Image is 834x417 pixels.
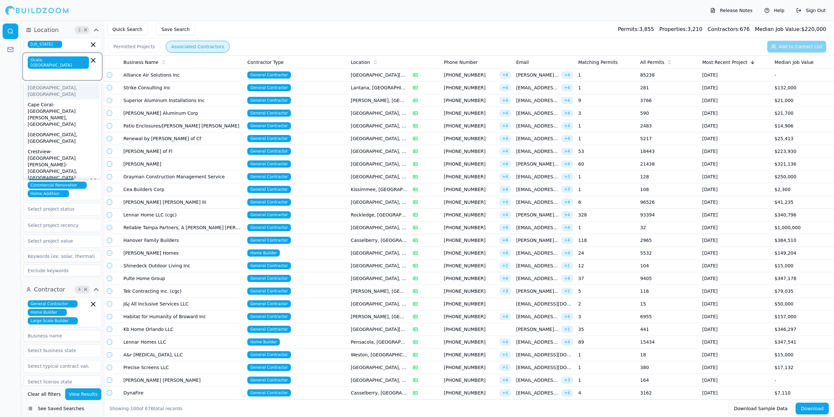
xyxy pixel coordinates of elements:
[516,262,559,269] span: [EMAIL_ADDRESS][DOMAIN_NAME]
[76,286,83,293] span: 4
[707,5,756,16] button: Release Notes
[348,323,410,336] td: [GEOGRAPHIC_DATA][PERSON_NAME], [GEOGRAPHIC_DATA]
[351,59,370,66] span: Location
[24,360,93,372] input: Select typical contract value
[121,196,245,209] td: [PERSON_NAME] [PERSON_NAME] III
[699,145,772,158] td: [DATE]
[348,209,410,221] td: Rockledge, [GEOGRAPHIC_DATA]
[699,183,772,196] td: [DATE]
[121,145,245,158] td: [PERSON_NAME] of Fl
[561,338,573,346] span: + 4
[699,120,772,132] td: [DATE]
[576,310,638,323] td: 3
[699,285,772,298] td: [DATE]
[499,313,511,320] span: + 4
[348,221,410,234] td: [GEOGRAPHIC_DATA], [GEOGRAPHIC_DATA]
[444,262,496,269] span: [PHONE_NUMBER]
[638,260,699,272] td: 104
[23,403,101,414] button: See Saved Searches
[348,132,410,145] td: [GEOGRAPHIC_DATA], [GEOGRAPHIC_DATA]
[561,160,573,168] span: + 4
[247,249,280,257] span: Home Builder
[348,298,410,310] td: [GEOGRAPHIC_DATA], [GEOGRAPHIC_DATA]
[772,196,834,209] td: $41,235
[772,310,834,323] td: $157,000
[444,123,496,129] span: [PHONE_NUMBER]
[772,221,834,234] td: $1,000,000
[638,183,699,196] td: 108
[76,27,83,33] span: 2
[65,388,102,400] button: View Results
[247,237,291,244] span: General Contractor
[659,25,702,33] div: 3,210
[516,250,559,256] span: [EMAIL_ADDRESS][DOMAIN_NAME]
[772,209,834,221] td: $340,796
[499,262,511,269] span: + 2
[516,199,559,205] span: [EMAIL_ADDRESS][DOMAIN_NAME]
[561,110,573,117] span: + 4
[638,234,699,247] td: 2965
[107,23,148,35] button: Quick Search
[28,300,78,307] span: General Contractor
[499,338,511,346] span: + 4
[121,272,245,285] td: Pulte Home Group
[702,59,747,66] span: Most Recent Project
[561,262,573,269] span: + 1
[576,209,638,221] td: 328
[516,123,559,129] span: [EMAIL_ADDRESS][DOMAIN_NAME]
[247,71,291,79] span: General Contractor
[561,249,573,257] span: + 4
[638,171,699,183] td: 128
[121,234,245,247] td: Hanover Family Builders
[444,135,496,142] span: [PHONE_NUMBER]
[618,26,639,32] span: Permits:
[772,323,834,336] td: $346,297
[247,84,291,91] span: General Contractor
[561,288,573,295] span: + 2
[499,249,511,257] span: + 4
[348,171,410,183] td: [GEOGRAPHIC_DATA], [GEOGRAPHIC_DATA]
[348,285,410,298] td: [PERSON_NAME], [GEOGRAPHIC_DATA]
[638,247,699,260] td: 5532
[516,161,559,167] span: [PERSON_NAME][EMAIL_ADDRESS][PERSON_NAME][DOMAIN_NAME]
[247,135,291,142] span: General Contractor
[444,199,496,205] span: [PHONE_NUMBER]
[576,336,638,349] td: 89
[25,146,100,183] div: Crestview-[GEOGRAPHIC_DATA][PERSON_NAME]-[GEOGRAPHIC_DATA], [GEOGRAPHIC_DATA]
[659,26,687,32] span: Properties:
[83,28,88,32] span: Clear Location filters
[561,237,573,244] span: + 4
[26,388,63,400] button: Clear all filters
[348,310,410,323] td: [PERSON_NAME], [GEOGRAPHIC_DATA]
[121,260,245,272] td: Shinedeck Outdoor Living Inc
[499,160,511,168] span: + 4
[348,272,410,285] td: [GEOGRAPHIC_DATA], [GEOGRAPHIC_DATA]
[516,313,559,320] span: [EMAIL_ADDRESS][DOMAIN_NAME]
[23,250,101,262] input: Keywords (ex: solar, thermal)
[638,196,699,209] td: 96526
[23,284,101,295] button: Contractor4Clear Contractor filters
[121,310,245,323] td: Habitat for Humanity of Broward Inc
[772,132,834,145] td: $25,413
[24,235,93,247] input: Select project value
[121,298,245,310] td: J&j All Inclusive Services LLC
[576,94,638,107] td: 9
[772,336,834,349] td: $347,541
[499,97,511,104] span: + 4
[24,376,93,388] input: Select license state
[638,82,699,94] td: 281
[348,196,410,209] td: [GEOGRAPHIC_DATA], [GEOGRAPHIC_DATA]
[499,237,511,244] span: + 4
[348,349,410,361] td: Weston, [GEOGRAPHIC_DATA]
[576,221,638,234] td: 1
[247,275,291,282] span: General Contractor
[444,326,511,333] span: [PHONE_NUMBER]
[772,234,834,247] td: $384,510
[28,56,89,69] span: Ocala, [GEOGRAPHIC_DATA]
[728,403,793,414] button: Download Sample Data
[561,122,573,129] span: + 4
[516,288,559,294] span: [PERSON_NAME][EMAIL_ADDRESS][DOMAIN_NAME]
[699,171,772,183] td: [DATE]
[561,186,573,193] span: + 3
[121,183,245,196] td: Cea Builders Corp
